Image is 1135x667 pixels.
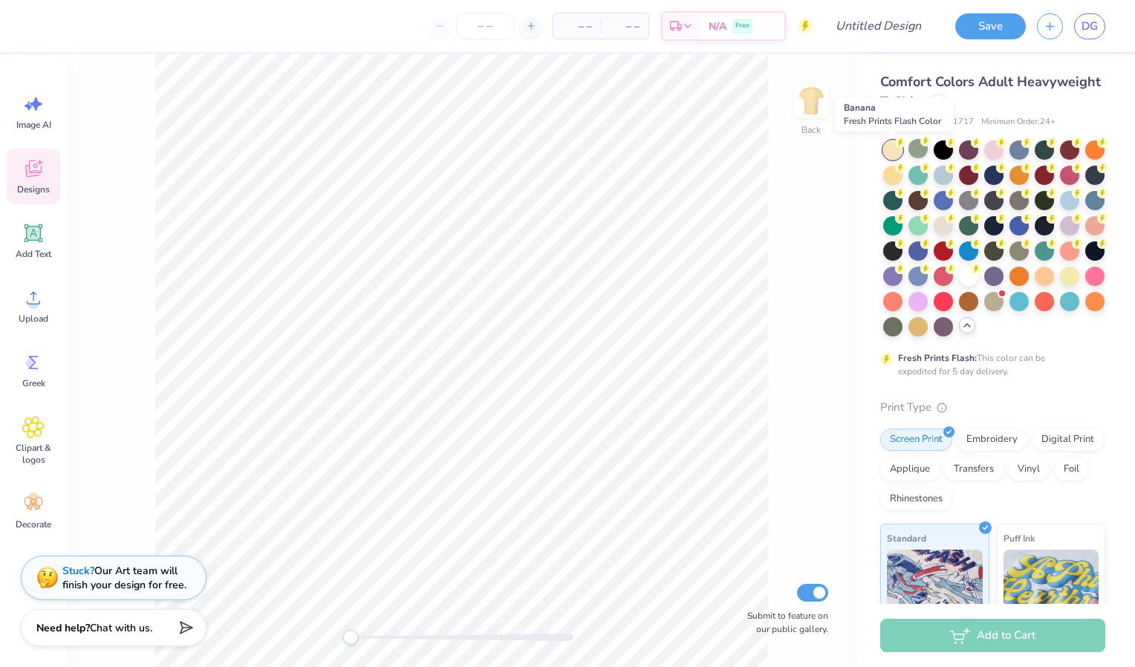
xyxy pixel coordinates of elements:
[9,442,58,466] span: Clipart & logos
[709,19,726,34] span: N/A
[898,351,1081,378] div: This color can be expedited for 5 day delivery.
[898,352,977,364] strong: Fresh Prints Flash:
[824,11,933,41] input: Untitled Design
[880,429,952,451] div: Screen Print
[36,621,90,635] strong: Need help?
[844,115,941,127] span: Fresh Prints Flash Color
[957,429,1027,451] div: Embroidery
[1008,458,1050,481] div: Vinyl
[880,73,1101,111] span: Comfort Colors Adult Heavyweight T-Shirt
[801,123,821,137] div: Back
[880,488,952,510] div: Rhinestones
[1004,550,1099,624] img: Puff Ink
[62,564,186,592] div: Our Art team will finish your design for free.
[16,248,51,260] span: Add Text
[610,19,640,34] span: – –
[1032,429,1104,451] div: Digital Print
[880,458,940,481] div: Applique
[1074,13,1105,39] a: DG
[1082,18,1098,35] span: DG
[62,564,94,578] strong: Stuck?
[16,119,51,131] span: Image AI
[981,116,1056,128] span: Minimum Order: 24 +
[735,21,749,31] span: Free
[16,518,51,530] span: Decorate
[943,116,974,128] span: # C1717
[456,13,514,39] input: – –
[1054,458,1089,481] div: Foil
[22,377,45,389] span: Greek
[796,86,826,116] img: Back
[887,550,983,624] img: Standard
[836,97,954,131] div: Banana
[90,621,152,635] span: Chat with us.
[19,313,48,325] span: Upload
[880,399,1105,416] div: Print Type
[944,458,1004,481] div: Transfers
[739,609,828,636] label: Submit to feature on our public gallery.
[343,630,358,645] div: Accessibility label
[1004,530,1035,546] span: Puff Ink
[955,13,1026,39] button: Save
[562,19,592,34] span: – –
[887,530,926,546] span: Standard
[17,183,50,195] span: Designs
